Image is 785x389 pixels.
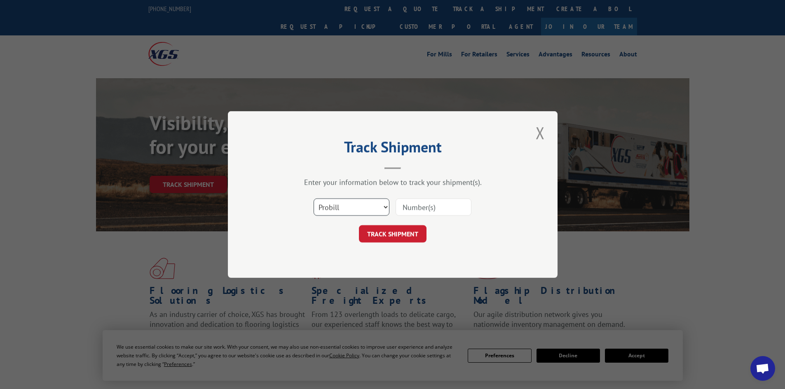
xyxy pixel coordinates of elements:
h2: Track Shipment [269,141,516,157]
a: Open chat [750,356,775,381]
div: Enter your information below to track your shipment(s). [269,177,516,187]
button: Close modal [533,121,547,144]
input: Number(s) [396,198,471,216]
button: TRACK SHIPMENT [359,225,426,242]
